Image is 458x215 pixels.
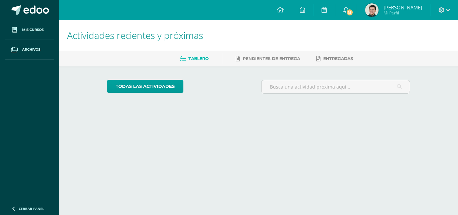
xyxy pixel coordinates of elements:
[188,56,209,61] span: Tablero
[262,80,410,93] input: Busca una actividad próxima aquí...
[180,53,209,64] a: Tablero
[346,9,353,16] span: 15
[22,47,40,52] span: Archivos
[5,40,54,60] a: Archivos
[22,27,44,33] span: Mis cursos
[19,206,44,211] span: Cerrar panel
[384,10,422,16] span: Mi Perfil
[5,20,54,40] a: Mis cursos
[67,29,203,42] span: Actividades recientes y próximas
[323,56,353,61] span: Entregadas
[236,53,300,64] a: Pendientes de entrega
[316,53,353,64] a: Entregadas
[107,80,183,93] a: todas las Actividades
[384,4,422,11] span: [PERSON_NAME]
[365,3,379,17] img: 40169e87071ae304b707ce31b3e78862.png
[243,56,300,61] span: Pendientes de entrega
